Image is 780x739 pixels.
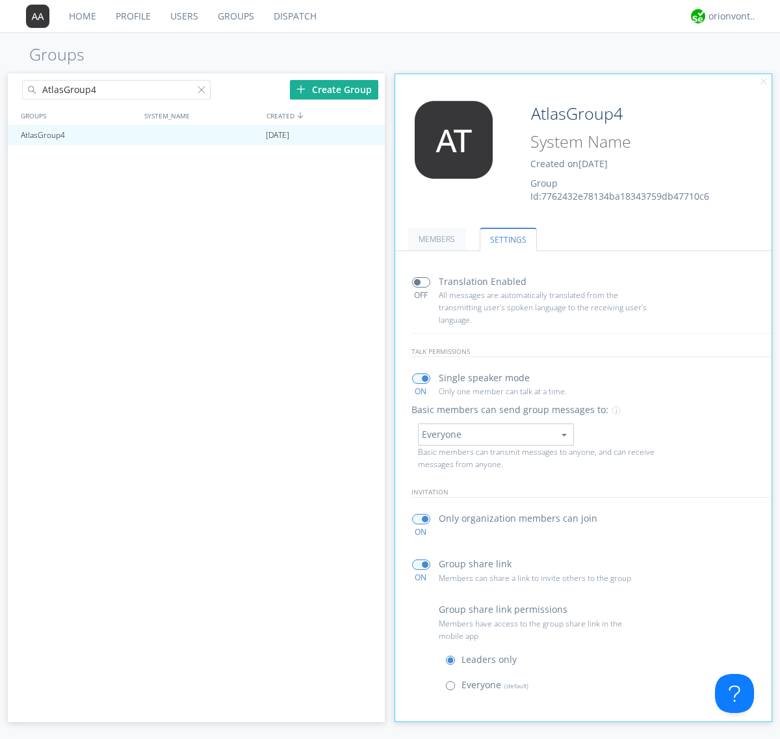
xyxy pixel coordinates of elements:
div: SYSTEM_NAME [141,106,263,125]
div: OFF [406,289,435,301]
p: Basic members can transmit messages to anyone, and can receive messages from anyone. [418,446,661,470]
a: AtlasGroup4[DATE] [8,126,385,145]
p: All messages are automatically translated from the transmitting user’s spoken language to the rec... [439,289,647,327]
div: GROUPS [18,106,138,125]
div: AtlasGroup4 [18,126,139,145]
p: Members have access to the group share link in the mobile app [439,617,647,642]
p: Members can share a link to invite others to the group [439,572,647,584]
p: Group share link permissions [439,602,567,617]
div: ON [406,386,435,397]
input: System Name [526,129,736,154]
div: CREATED [263,106,386,125]
span: Group Id: 7762432e78134ba18343759db47710c6 [530,177,709,202]
p: Everyone [461,678,528,692]
div: Create Group [290,80,378,100]
img: plus.svg [296,85,305,94]
p: Only one member can talk at a time. [439,385,647,397]
img: 373638.png [26,5,49,28]
img: 29d36aed6fa347d5a1537e7736e6aa13 [691,9,705,23]
p: invitation [411,487,772,498]
span: [DATE] [266,126,289,145]
iframe: Toggle Customer Support [715,674,754,713]
p: Leaders only [461,652,517,667]
input: Search groups [22,80,211,100]
div: orionvontas+atlas+automation+org2 [708,10,757,23]
a: SETTINGS [480,228,537,251]
a: MEMBERS [408,228,465,250]
p: talk permissions [411,346,772,357]
p: Only organization members can join [439,511,597,526]
img: 373638.png [405,101,502,179]
p: Basic members can send group messages to: [411,403,608,417]
img: cancel.svg [759,77,768,87]
input: Group Name [526,101,736,127]
div: ON [406,572,435,583]
p: Group share link [439,557,512,571]
button: Everyone [418,423,574,446]
span: [DATE] [578,157,608,170]
span: (default) [501,681,528,690]
p: Single speaker mode [439,371,530,385]
span: Created on [530,157,608,170]
p: Translation Enabled [439,275,526,289]
div: ON [406,526,435,537]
